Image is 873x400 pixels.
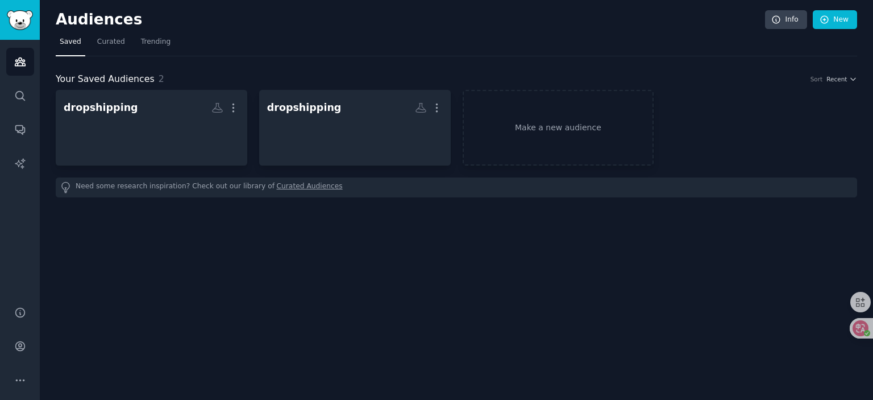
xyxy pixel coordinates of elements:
[56,11,765,29] h2: Audiences
[56,33,85,56] a: Saved
[64,101,138,115] div: dropshipping
[141,37,171,47] span: Trending
[56,178,857,197] div: Need some research inspiration? Check out our library of
[826,75,857,83] button: Recent
[60,37,81,47] span: Saved
[765,10,807,30] a: Info
[56,72,155,86] span: Your Saved Audiences
[159,73,164,84] span: 2
[463,90,654,166] a: Make a new audience
[97,37,125,47] span: Curated
[277,182,343,193] a: Curated Audiences
[826,75,847,83] span: Recent
[56,90,247,166] a: dropshipping
[259,90,451,166] a: dropshipping
[93,33,129,56] a: Curated
[267,101,342,115] div: dropshipping
[7,10,33,30] img: GummySearch logo
[813,10,857,30] a: New
[137,33,174,56] a: Trending
[810,75,823,83] div: Sort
